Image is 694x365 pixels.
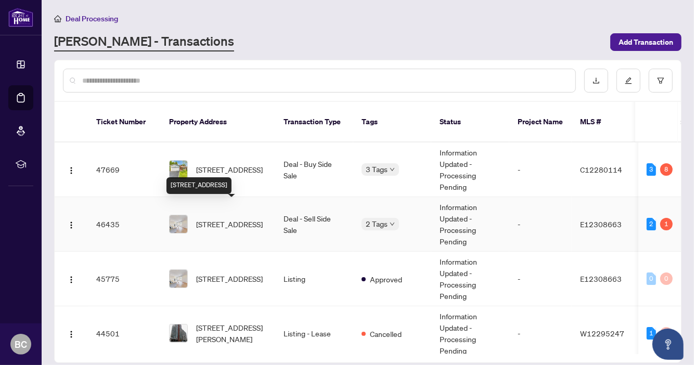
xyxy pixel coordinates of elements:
[275,252,353,306] td: Listing
[196,273,263,284] span: [STREET_ADDRESS]
[390,167,395,172] span: down
[67,166,75,175] img: Logo
[657,77,664,84] span: filter
[63,325,80,342] button: Logo
[161,102,275,142] th: Property Address
[431,197,509,252] td: Information Updated - Processing Pending
[170,270,187,288] img: thumbnail-img
[509,142,572,197] td: -
[660,272,673,285] div: 0
[63,216,80,232] button: Logo
[509,306,572,361] td: -
[54,15,61,22] span: home
[660,163,673,176] div: 8
[196,164,263,175] span: [STREET_ADDRESS]
[353,102,431,142] th: Tags
[625,77,632,84] span: edit
[170,215,187,233] img: thumbnail-img
[275,102,353,142] th: Transaction Type
[170,161,187,178] img: thumbnail-img
[509,102,572,142] th: Project Name
[196,322,267,345] span: [STREET_ADDRESS][PERSON_NAME]
[431,252,509,306] td: Information Updated - Processing Pending
[370,328,402,340] span: Cancelled
[619,34,673,50] span: Add Transaction
[647,272,656,285] div: 0
[370,273,402,285] span: Approved
[88,306,161,361] td: 44501
[647,327,656,340] div: 1
[593,77,600,84] span: download
[88,142,161,197] td: 47669
[660,218,673,230] div: 1
[67,276,75,284] img: Logo
[275,197,353,252] td: Deal - Sell Side Sale
[509,252,572,306] td: -
[366,218,388,230] span: 2 Tags
[366,163,388,175] span: 3 Tags
[67,221,75,229] img: Logo
[88,252,161,306] td: 45775
[8,8,33,27] img: logo
[616,69,640,93] button: edit
[15,337,27,351] span: BC
[509,197,572,252] td: -
[390,221,395,227] span: down
[580,329,624,338] span: W12295247
[647,218,656,230] div: 2
[584,69,608,93] button: download
[88,197,161,252] td: 46435
[431,306,509,361] td: Information Updated - Processing Pending
[580,165,622,174] span: C12280114
[275,306,353,361] td: Listing - Lease
[67,330,75,338] img: Logo
[431,142,509,197] td: Information Updated - Processing Pending
[88,102,161,142] th: Ticket Number
[580,219,622,229] span: E12308663
[610,33,682,51] button: Add Transaction
[196,218,263,230] span: [STREET_ADDRESS]
[166,177,232,194] div: [STREET_ADDRESS]
[170,324,187,342] img: thumbnail-img
[431,102,509,142] th: Status
[572,102,634,142] th: MLS #
[54,33,234,51] a: [PERSON_NAME] - Transactions
[649,69,673,93] button: filter
[63,270,80,287] button: Logo
[580,274,622,283] span: E12308663
[647,163,656,176] div: 3
[660,327,673,340] div: 0
[652,329,684,360] button: Open asap
[66,14,118,23] span: Deal Processing
[63,161,80,178] button: Logo
[275,142,353,197] td: Deal - Buy Side Sale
